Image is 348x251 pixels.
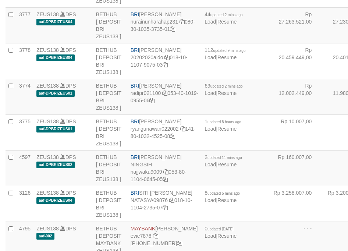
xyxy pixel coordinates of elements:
a: Load [205,19,216,25]
a: Copy najjwaku9009 to clipboard [163,169,168,175]
td: 3775 [16,114,33,150]
a: Copy 141801032452508 to clipboard [170,133,175,139]
span: 112 [205,47,245,53]
td: [PERSON_NAME] 018-10-1107-9075-03 [128,43,202,79]
span: aaf-DPBRIZEUS04 [36,19,75,25]
td: BETHUB [ DEPOSIT BRI ZEUS138 ] [93,186,128,222]
span: | [205,154,242,167]
td: BETHUB [ DEPOSIT BRI ZEUS138 ] [93,43,128,79]
span: 0 [205,226,233,231]
a: Load [205,162,216,167]
span: | [205,47,245,60]
a: ZEUS138 [36,119,59,124]
td: Rp 27.263.521,00 [269,7,323,43]
span: BRI [131,47,139,53]
a: Resume [217,197,237,203]
a: radipr021100 [131,90,161,96]
span: aaf-DPBRIZEUS01 [36,126,75,132]
a: Copy 053801104064505 to clipboard [163,176,168,182]
a: NATASYA09876 [131,197,168,203]
span: 8 [205,190,240,196]
td: DPS [33,43,93,79]
span: updated 5 mins ago [207,191,240,195]
td: Rp 160.007,00 [269,150,323,186]
a: Resume [217,54,237,60]
span: BRI [131,154,139,160]
a: evie7878 [131,233,152,239]
span: BRI [131,83,139,89]
span: aaf-DPBRIZEUS04 [36,54,75,61]
a: Resume [217,162,237,167]
a: ryangunawan022002 [131,126,179,132]
a: Copy 053401019095506 to clipboard [149,98,155,103]
a: Copy nurainunharahap231 to clipboard [180,19,185,25]
a: Load [205,54,216,60]
a: nurainunharahap231 [131,19,178,25]
td: DPS [33,7,93,43]
td: Rp 10.007,00 [269,114,323,150]
td: [PERSON_NAME] NINGSIH 053-80-1104-0645-05 [128,150,202,186]
span: | [205,83,242,96]
td: DPS [33,186,93,222]
a: Load [205,90,216,96]
td: 4597 [16,150,33,186]
a: Copy 018101104273507 to clipboard [163,205,168,211]
a: Copy 080301035373501 to clipboard [170,26,175,32]
span: updated 2 mins ago [210,13,243,17]
a: Resume [217,126,237,132]
td: 3774 [16,79,33,114]
span: updated 2 mins ago [210,84,243,88]
td: BETHUB [ DEPOSIT BRI ZEUS138 ] [93,150,128,186]
span: MAYBANK [131,226,155,231]
a: Resume [217,233,237,239]
td: Rp 12.002.449,00 [269,79,323,114]
a: Load [205,233,216,239]
td: BETHUB [ DEPOSIT BRI ZEUS138 ] [93,79,128,114]
span: 44 [205,11,242,17]
a: Copy radipr021100 to clipboard [162,90,167,96]
span: | [205,190,240,203]
td: Rp 3.258.007,00 [269,186,323,222]
span: aaf-DPBRIZEUS01 [36,90,75,96]
a: Copy 20202020aldo to clipboard [164,54,170,60]
a: ZEUS138 [36,226,59,231]
a: Copy ryangunawan022002 to clipboard [180,126,185,132]
a: ZEUS138 [36,83,59,89]
a: ZEUS138 [36,154,59,160]
a: Copy NATASYA09876 to clipboard [169,197,174,203]
a: ZEUS138 [36,190,59,196]
span: 2 [205,154,242,160]
a: Copy 8004940100 to clipboard [177,240,182,246]
span: updated 9 mins ago [213,49,246,53]
td: BETHUB [ DEPOSIT BRI ZEUS138 ] [93,114,128,150]
a: Copy evie7878 to clipboard [153,233,158,239]
a: ZEUS138 [36,47,59,53]
td: SITI [PERSON_NAME] 018-10-1104-2735-07 [128,186,202,222]
span: 69 [205,83,242,89]
td: DPS [33,79,93,114]
span: updated [DATE] [207,227,233,231]
span: aaf-002 [36,233,54,239]
a: Resume [217,90,237,96]
a: ZEUS138 [36,11,59,17]
span: 1 [205,119,241,124]
span: | [205,119,241,132]
span: BRI [131,11,139,17]
span: BRI [131,190,139,196]
a: 20202020aldo [131,54,163,60]
td: 3778 [16,43,33,79]
span: | [205,226,237,239]
span: updated 11 mins ago [207,156,242,160]
a: Load [205,126,216,132]
td: [PERSON_NAME] 080-30-1035-3735-01 [128,7,202,43]
td: BETHUB [ DEPOSIT BRI ZEUS138 ] [93,7,128,43]
span: BRI [131,119,139,124]
td: Rp 20.459.449,00 [269,43,323,79]
a: Load [205,197,216,203]
a: Copy 018101107907503 to clipboard [163,62,168,68]
span: aaf-DPBRIZEUS04 [36,197,75,204]
td: [PERSON_NAME] 141-80-1032-4525-08 [128,114,202,150]
span: aaf-DPBRIZEUS02 [36,162,75,168]
td: DPS [33,150,93,186]
td: 3777 [16,7,33,43]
